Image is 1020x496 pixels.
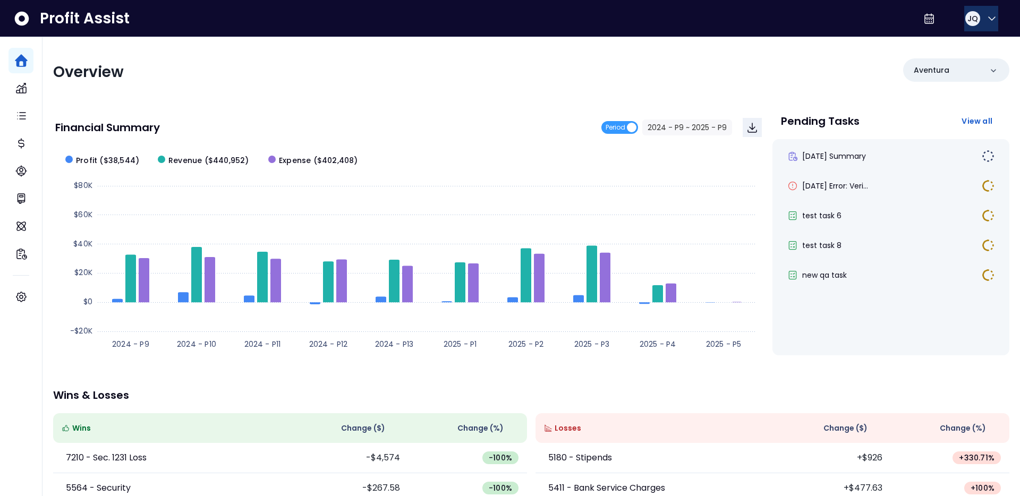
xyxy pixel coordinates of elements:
[489,483,512,493] span: -100 %
[444,339,477,349] text: 2025 - P1
[743,118,762,137] button: Download
[279,155,358,166] span: Expense ($402,408)
[73,238,92,249] text: $40K
[375,339,414,349] text: 2024 - P13
[781,116,860,126] p: Pending Tasks
[55,122,160,133] p: Financial Summary
[309,339,348,349] text: 2024 - P12
[914,65,949,76] p: Aventura
[982,209,994,222] img: In Progress
[982,150,994,163] img: Not yet Started
[802,210,841,221] span: test task 6
[244,339,281,349] text: 2024 - P11
[772,443,891,473] td: +$926
[802,270,847,280] span: new qa task
[971,483,994,493] span: + 100 %
[168,155,249,166] span: Revenue ($440,952)
[40,9,130,28] span: Profit Assist
[508,339,544,349] text: 2025 - P2
[72,423,91,434] span: Wins
[823,423,868,434] span: Change ( $ )
[74,180,92,191] text: $80K
[982,269,994,281] img: In Progress
[548,482,665,494] p: 5411 - Bank Service Charges
[706,339,742,349] text: 2025 - P5
[112,339,149,349] text: 2024 - P9
[959,452,994,463] span: + 330.71 %
[457,423,504,434] span: Change (%)
[967,13,978,24] span: JQ
[802,181,868,191] span: [DATE] Error: Veri...
[53,62,124,82] span: Overview
[642,119,732,135] button: 2024 - P9 ~ 2025 - P9
[802,151,866,161] span: [DATE] Summary
[953,112,1001,131] button: View all
[548,451,612,464] p: 5180 - Stipends
[640,339,676,349] text: 2025 - P4
[290,443,409,473] td: -$4,574
[74,209,92,220] text: $60K
[177,339,216,349] text: 2024 - P10
[962,116,992,126] span: View all
[555,423,581,434] span: Losses
[606,121,625,134] span: Period
[70,326,92,336] text: -$20K
[341,423,385,434] span: Change ( $ )
[66,451,147,464] p: 7210 - Sec. 1231 Loss
[53,390,1009,400] p: Wins & Losses
[574,339,610,349] text: 2025 - P3
[74,267,92,278] text: $20K
[489,452,512,463] span: -100 %
[940,423,986,434] span: Change (%)
[982,239,994,252] img: In Progress
[76,155,139,166] span: Profit ($38,544)
[982,179,994,192] img: In Progress
[802,240,841,251] span: test task 8
[83,296,92,307] text: $0
[66,482,131,494] p: 5564 - Security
